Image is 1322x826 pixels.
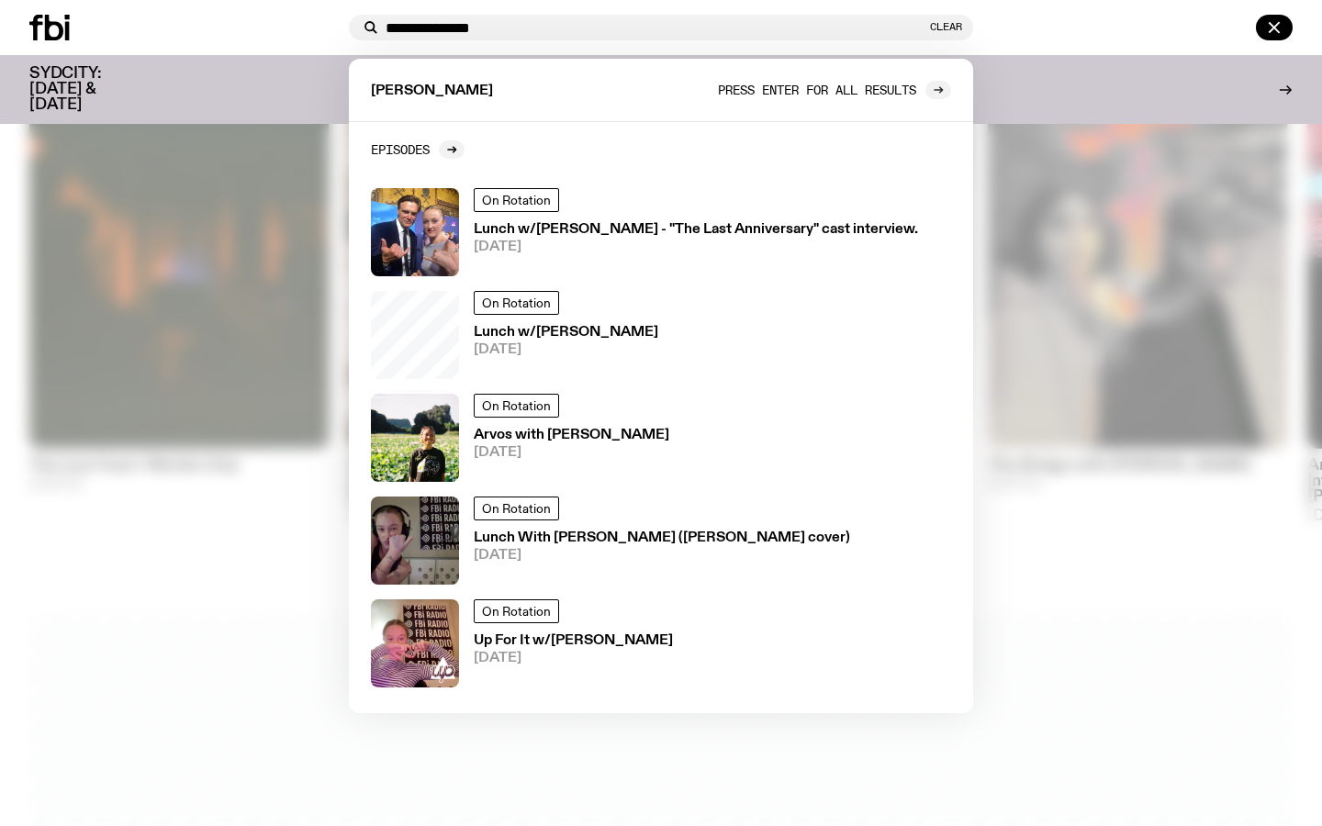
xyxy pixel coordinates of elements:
button: Clear [930,22,962,32]
a: On RotationLunch w/[PERSON_NAME][DATE] [364,284,958,386]
span: [DATE] [474,652,673,665]
h3: Arvos with [PERSON_NAME] [474,429,669,442]
a: Press enter for all results [718,81,951,99]
span: [DATE] [474,446,669,460]
span: Press enter for all results [718,83,916,96]
img: Bri is smiling and wearing a black t-shirt. She is standing in front of a lush, green field. Ther... [371,394,459,482]
span: [PERSON_NAME] [371,84,493,98]
span: [DATE] [474,343,658,357]
h3: SYDCITY: [DATE] & [DATE] [29,66,147,113]
span: [DATE] [474,549,850,563]
a: Bri is smiling and wearing a black t-shirt. She is standing in front of a lush, green field. Ther... [364,386,958,489]
h3: Lunch With [PERSON_NAME] ([PERSON_NAME] cover) [474,531,850,545]
h3: Lunch w/[PERSON_NAME] [474,326,658,340]
h2: Episodes [371,142,430,156]
a: jeremy lindsay taylor lunch slcOn RotationLunch w/[PERSON_NAME] - "The Last Anniversary" cast int... [364,181,958,284]
span: [DATE] [474,240,918,254]
h3: Lunch w/[PERSON_NAME] - "The Last Anniversary" cast interview. [474,223,918,237]
h3: Up For It w/[PERSON_NAME] [474,634,673,648]
a: Episodes [371,140,465,159]
a: On RotationLunch With [PERSON_NAME] ([PERSON_NAME] cover)[DATE] [364,489,958,592]
img: jeremy lindsay taylor lunch slc [371,188,459,276]
a: On RotationUp For It w/[PERSON_NAME][DATE] [364,592,958,695]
